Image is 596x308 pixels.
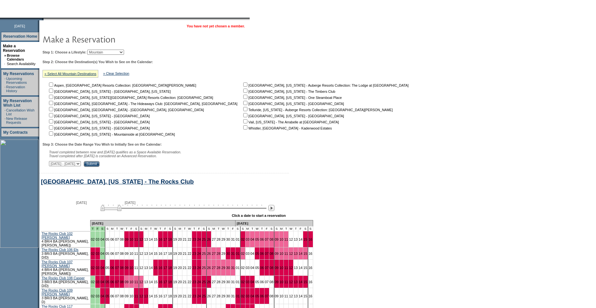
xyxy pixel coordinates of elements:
[154,252,158,255] a: 15
[242,102,344,106] nobr: [GEOGRAPHIC_DATA], [US_STATE] - [GEOGRAPHIC_DATA]
[232,214,286,217] div: Click a date to start a reservation
[139,226,144,231] td: S
[149,294,153,298] a: 14
[255,266,259,270] a: 05
[246,280,250,284] a: 03
[134,280,138,284] a: 11
[294,266,298,270] a: 13
[216,294,220,298] a: 28
[106,280,110,284] a: 05
[236,252,240,255] a: 01
[125,266,129,270] a: 09
[242,83,409,87] nobr: [GEOGRAPHIC_DATA], [US_STATE] - Auberge Resorts Collection: The Lodge at [GEOGRAPHIC_DATA]
[101,266,104,270] a: 04
[246,252,250,255] a: 03
[183,252,187,255] a: 21
[289,237,293,241] a: 12
[242,120,339,124] nobr: Vail, [US_STATE] - The Arrabelle at [GEOGRAPHIC_DATA]
[242,114,344,118] nobr: [GEOGRAPHIC_DATA], [US_STATE] - [GEOGRAPHIC_DATA]
[241,280,245,284] a: 02
[49,150,181,154] span: Travel completed between now and [DATE] qualifies as a Space Available Reservation.
[100,226,105,231] td: Scottsdale - Summer 2025
[3,72,34,76] a: My Reservations
[115,226,120,231] td: T
[260,237,264,241] a: 06
[280,294,284,298] a: 10
[216,252,220,255] a: 28
[246,237,250,241] a: 03
[159,280,162,284] a: 16
[105,226,110,231] td: S
[299,252,303,255] a: 14
[178,294,182,298] a: 20
[207,252,211,255] a: 26
[309,252,312,255] a: 16
[231,280,235,284] a: 31
[115,280,119,284] a: 07
[212,294,216,298] a: 27
[48,96,213,100] nobr: [GEOGRAPHIC_DATA], [US_STATE][GEOGRAPHIC_DATA] Resorts Collection: [GEOGRAPHIC_DATA]
[178,266,182,270] a: 20
[231,252,235,255] a: 31
[221,237,225,241] a: 29
[242,108,393,112] nobr: Telluride, [US_STATE] - Auberge Resorts Collection: [GEOGRAPHIC_DATA][PERSON_NAME]
[125,294,129,298] a: 09
[207,237,211,241] a: 26
[106,237,110,241] a: 05
[221,280,225,284] a: 29
[178,280,182,284] a: 20
[242,126,332,130] nobr: Whistler, [GEOGRAPHIC_DATA] - Kadenwood Estates
[226,280,230,284] a: 30
[96,237,100,241] a: 03
[42,248,78,252] a: The Rocks Club 106 Els
[125,280,129,284] a: 09
[178,237,182,241] a: 20
[14,24,25,28] span: [DATE]
[294,252,298,255] a: 13
[168,280,172,284] a: 18
[149,266,153,270] a: 14
[299,266,303,270] a: 14
[76,201,87,205] span: [DATE]
[48,90,171,93] nobr: [GEOGRAPHIC_DATA], [US_STATE] - [GEOGRAPHIC_DATA], [US_STATE]
[163,252,167,255] a: 17
[207,280,211,284] a: 26
[275,237,279,241] a: 09
[309,266,312,270] a: 16
[275,294,279,298] a: 09
[6,77,27,84] a: Upcoming Reservations
[202,280,206,284] a: 25
[260,280,264,284] a: 06
[268,205,274,211] img: Next
[6,85,25,93] a: Reservation History
[130,294,133,298] a: 10
[43,60,153,64] b: Step 2: Choose the Destination(s) You Wish to See on the Calendar:
[192,266,196,270] a: 23
[197,280,201,284] a: 24
[101,237,104,241] a: 04
[275,252,279,255] a: 09
[101,294,104,298] a: 04
[221,266,225,270] a: 29
[255,252,259,255] a: 05
[95,226,100,231] td: Scottsdale - Summer 2025
[159,252,162,255] a: 16
[289,280,293,284] a: 12
[125,252,129,255] a: 09
[168,252,172,255] a: 18
[192,280,196,284] a: 23
[284,294,288,298] a: 11
[106,252,110,255] a: 05
[4,62,6,66] td: ·
[144,294,148,298] a: 13
[231,266,235,270] a: 31
[134,252,138,255] a: 11
[265,237,269,241] a: 07
[242,96,342,100] nobr: [GEOGRAPHIC_DATA], [US_STATE] - One Steamboat Place
[294,237,298,241] a: 13
[275,280,279,284] a: 09
[91,280,95,284] a: 02
[241,266,245,270] a: 02
[241,252,245,255] a: 02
